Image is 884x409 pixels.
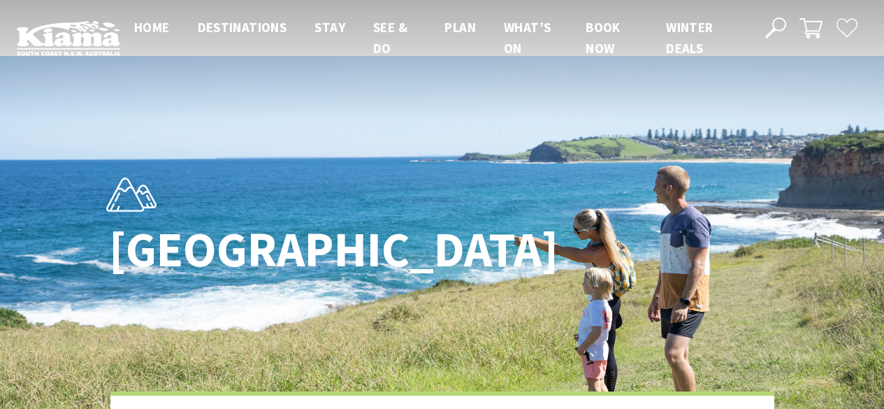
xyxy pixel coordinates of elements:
span: Stay [314,19,345,36]
span: Plan [444,19,476,36]
nav: Main Menu [120,17,749,59]
span: Book now [586,19,621,57]
span: What’s On [504,19,551,57]
img: Kiama Logo [17,20,120,56]
span: Winter Deals [666,19,713,57]
span: See & Do [373,19,407,57]
span: Destinations [198,19,287,36]
h1: [GEOGRAPHIC_DATA] [109,223,504,277]
span: Home [134,19,170,36]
